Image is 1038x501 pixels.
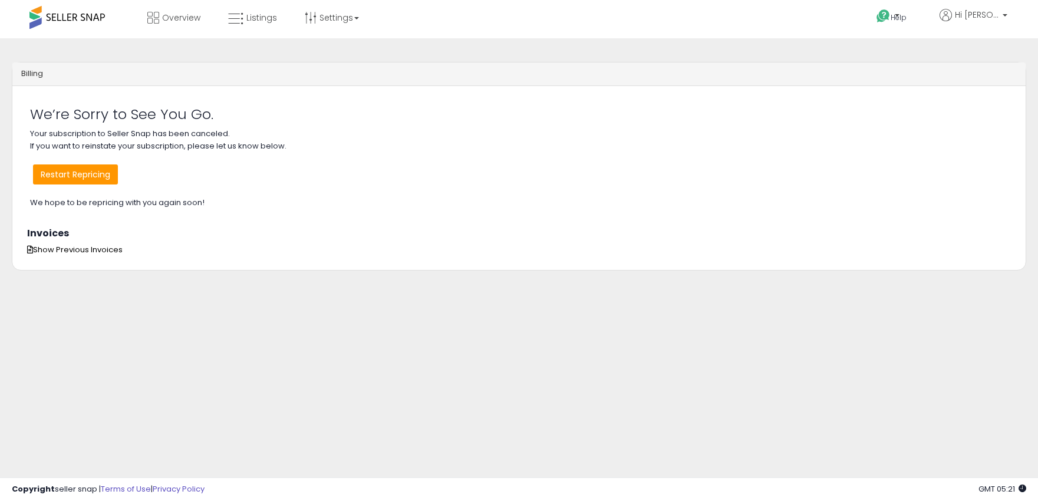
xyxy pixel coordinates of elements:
[101,483,151,495] a: Terms of Use
[978,483,1026,495] span: 2025-08-18 05:21 GMT
[30,107,1008,122] h2: We’re Sorry to See You Go.
[891,12,907,22] span: Help
[30,128,1008,209] p: Your subscription to Seller Snap has been canceled. If you want to reinstate your subscription, p...
[876,9,891,24] i: Get Help
[246,12,277,24] span: Listings
[33,164,118,184] button: Restart Repricing
[12,484,205,495] div: seller snap | |
[940,9,1007,35] a: Hi [PERSON_NAME]
[27,228,1011,239] h3: Invoices
[12,483,55,495] strong: Copyright
[27,244,123,255] span: Show Previous Invoices
[12,62,1026,86] div: Billing
[955,9,999,21] span: Hi [PERSON_NAME]
[162,12,200,24] span: Overview
[153,483,205,495] a: Privacy Policy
